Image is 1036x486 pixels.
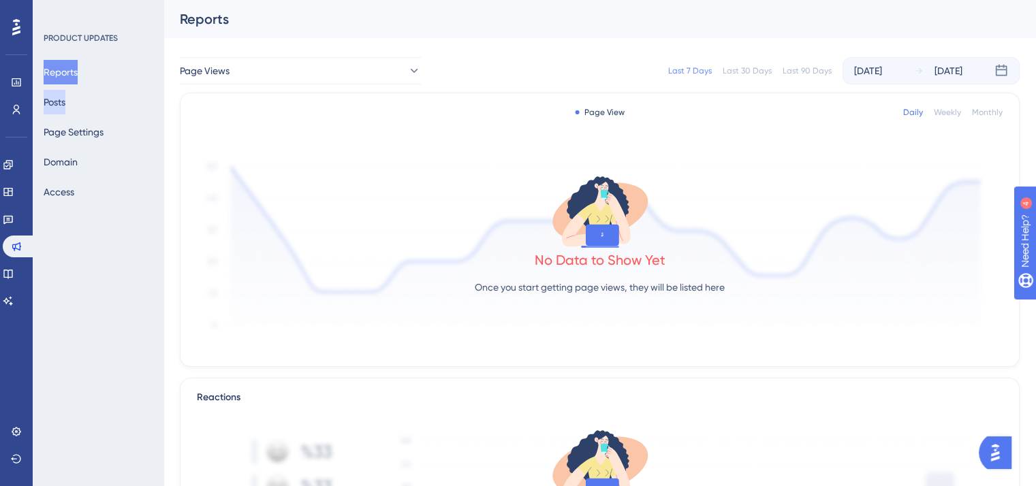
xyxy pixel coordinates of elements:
[180,63,230,79] span: Page Views
[180,10,986,29] div: Reports
[44,33,118,44] div: PRODUCT UPDATES
[979,432,1020,473] iframe: UserGuiding AI Assistant Launcher
[44,180,74,204] button: Access
[475,279,725,295] p: Once you start getting page views, they will be listed here
[44,90,65,114] button: Posts
[197,389,1003,406] div: Reactions
[180,57,421,84] button: Page Views
[44,120,104,144] button: Page Settings
[972,107,1003,118] div: Monthly
[903,107,923,118] div: Daily
[44,60,78,84] button: Reports
[94,7,98,18] div: 4
[535,250,665,270] div: No Data to Show Yet
[854,63,882,79] div: [DATE]
[934,107,961,118] div: Weekly
[723,65,772,76] div: Last 30 Days
[32,3,85,20] span: Need Help?
[575,107,625,118] div: Page View
[783,65,832,76] div: Last 90 Days
[668,65,712,76] div: Last 7 Days
[935,63,962,79] div: [DATE]
[44,150,78,174] button: Domain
